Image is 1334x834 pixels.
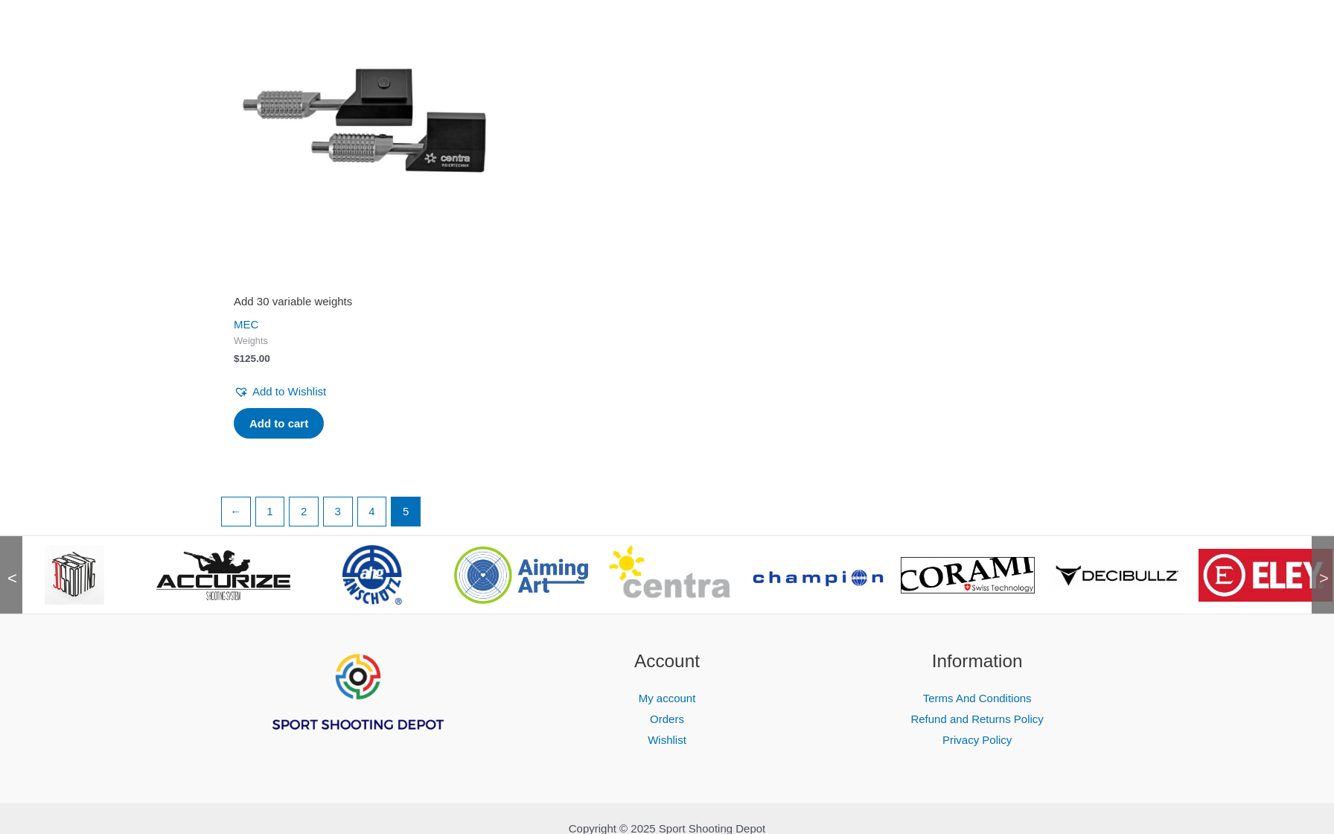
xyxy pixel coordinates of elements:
[531,648,804,750] aside: Footer Widget 2
[639,692,696,704] a: My account
[840,648,1114,750] aside: Footer Widget 3
[1199,549,1333,601] img: brand logo
[942,733,1012,746] a: Privacy Policy
[648,733,686,746] a: Wishlist
[290,497,318,526] a: Page 2
[234,353,240,364] span: $
[234,408,324,439] a: Add to cart: “Add 30 variable weights”
[234,294,495,314] a: Add 30 variable weights
[234,353,270,364] bdi: 125.00
[220,497,1114,534] nav: Product Pagination
[531,648,804,675] h2: Account
[840,688,1114,751] nav: Information
[650,713,684,725] a: Orders
[840,648,1114,675] h2: Information
[234,273,495,291] iframe: Customer reviews powered by Trustpilot
[923,692,1032,704] a: Terms And Conditions
[358,497,386,526] a: Page 4
[234,381,326,402] a: Add to Wishlist
[234,335,495,348] span: Weights
[252,385,326,398] span: Add to Wishlist
[1312,556,1327,571] span: >
[392,497,420,526] span: Page 5
[324,497,352,526] a: Page 3
[222,497,250,526] a: ←
[234,294,495,309] h2: Add 30 variable weights
[256,497,284,526] a: Page 1
[910,713,1043,725] a: Refund and Returns Policy
[234,318,258,331] a: MEC
[220,648,494,768] aside: Footer Widget 1
[531,688,804,751] nav: Account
